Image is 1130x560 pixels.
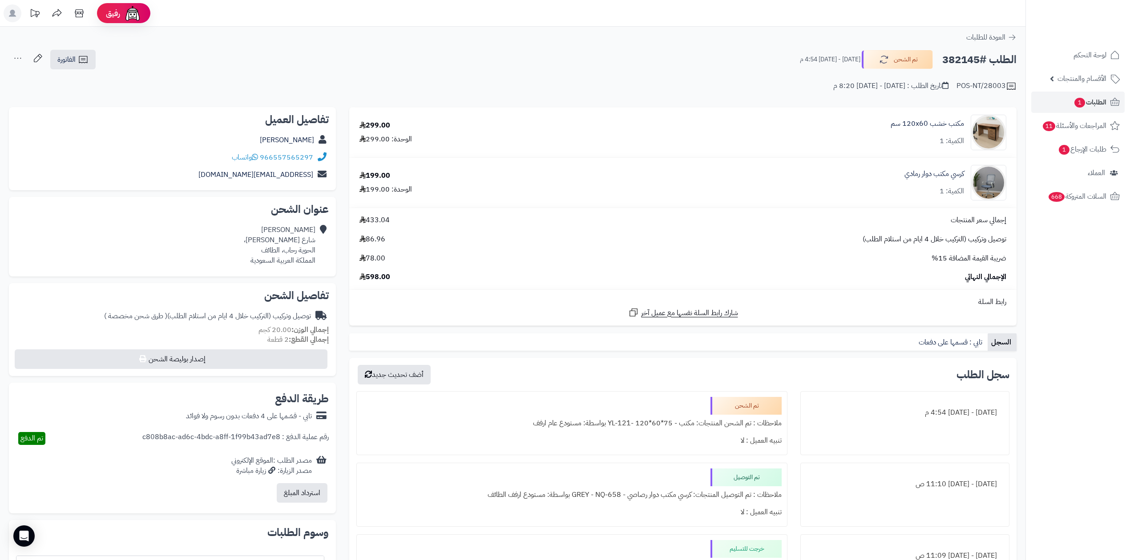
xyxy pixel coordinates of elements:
[244,225,315,265] div: [PERSON_NAME] شارع [PERSON_NAME]، الحوية رحاب، الطائف المملكة العربية السعودية
[971,115,1006,150] img: 1757240066-110111010082-90x90.jpg
[359,215,390,225] span: 433.04
[362,415,782,432] div: ملاحظات : تم الشحن المنتجات: مكتب - 75*60*120 -YL-121 بواسطة: مستودع عام ارفف
[16,290,329,301] h2: تفاصيل الشحن
[260,152,313,163] a: 966557565297
[1069,25,1122,44] img: logo-2.png
[353,297,1013,307] div: رابط السلة
[1073,49,1106,61] span: لوحة التحكم
[628,307,738,318] a: شارك رابط السلة نفسها مع عميل آخر
[359,234,385,244] span: 86.96
[1031,139,1125,160] a: طلبات الإرجاع1
[971,165,1006,200] img: 1754735126-1-90x90.jpg
[362,504,782,521] div: تنبيه العميل : لا
[50,50,96,69] a: الفاتورة
[710,468,782,486] div: تم التوصيل
[13,525,35,547] div: Open Intercom Messenger
[1088,167,1105,179] span: العملاء
[1031,186,1125,207] a: السلات المتروكة668
[57,54,76,65] span: الفاتورة
[806,476,1004,493] div: [DATE] - [DATE] 11:10 ص
[710,397,782,415] div: تم الشحن
[988,333,1017,351] a: السجل
[362,486,782,504] div: ملاحظات : تم التوصيل المنتجات: كرسي مكتب دوار رصاصي - GREY - NQ-658 بواسطة: مستودع ارفف الطائف
[142,432,329,445] div: رقم عملية الدفع : c808b8ac-ad6c-4bdc-a8ff-1f99b43ad7e8
[806,404,1004,421] div: [DATE] - [DATE] 4:54 م
[104,311,167,321] span: ( طرق شحن مخصصة )
[358,365,431,384] button: أضف تحديث جديد
[267,334,329,345] small: 2 قطعة
[940,136,964,146] div: الكمية: 1
[800,55,860,64] small: [DATE] - [DATE] 4:54 م
[1059,145,1069,155] span: 1
[942,51,1017,69] h2: الطلب #382145
[1031,44,1125,66] a: لوحة التحكم
[277,483,327,503] button: استرداد المبلغ
[940,186,964,196] div: الكمية: 1
[1073,96,1106,108] span: الطلبات
[1031,162,1125,184] a: العملاء
[362,432,782,449] div: تنبيه العميل : لا
[1049,192,1065,202] span: 668
[186,411,312,421] div: تابي - قسّمها على 4 دفعات بدون رسوم ولا فوائد
[359,184,412,195] div: الوحدة: 199.00
[359,120,390,131] div: 299.00
[904,169,964,179] a: كرسي مكتب دوار رمادي
[863,234,1006,244] span: توصيل وتركيب (التركيب خلال 4 ايام من استلام الطلب)
[833,81,948,91] div: تاريخ الطلب : [DATE] - [DATE] 8:20 م
[1031,115,1125,136] a: المراجعات والأسئلة11
[232,152,258,163] a: واتساب
[106,8,120,19] span: رفيق
[20,433,43,444] span: تم الدفع
[966,32,1005,43] span: العودة للطلبات
[891,119,964,129] a: مكتب خشب 120x60 سم
[231,466,312,476] div: مصدر الزيارة: زيارة مباشرة
[24,4,46,24] a: تحديثات المنصة
[289,334,329,345] strong: إجمالي القطع:
[951,215,1006,225] span: إجمالي سعر المنتجات
[291,324,329,335] strong: إجمالي الوزن:
[1043,121,1055,131] span: 11
[260,135,314,145] a: [PERSON_NAME]
[710,540,782,558] div: خرجت للتسليم
[862,50,933,69] button: تم الشحن
[16,204,329,215] h2: عنوان الشحن
[359,272,390,282] span: 598.00
[1031,92,1125,113] a: الطلبات1
[915,333,988,351] a: تابي : قسمها على دفعات
[15,349,327,369] button: إصدار بوليصة الشحن
[359,171,390,181] div: 199.00
[359,253,385,264] span: 78.00
[258,324,329,335] small: 20.00 كجم
[641,308,738,318] span: شارك رابط السلة نفسها مع عميل آخر
[956,81,1017,92] div: POS-NT/28003
[932,253,1006,264] span: ضريبة القيمة المضافة 15%
[198,169,313,180] a: [EMAIL_ADDRESS][DOMAIN_NAME]
[124,4,141,22] img: ai-face.png
[16,527,329,538] h2: وسوم الطلبات
[16,114,329,125] h2: تفاصيل العميل
[1048,190,1106,203] span: السلات المتروكة
[275,393,329,404] h2: طريقة الدفع
[1058,143,1106,156] span: طلبات الإرجاع
[104,311,311,321] div: توصيل وتركيب (التركيب خلال 4 ايام من استلام الطلب)
[966,32,1017,43] a: العودة للطلبات
[1074,98,1085,108] span: 1
[1042,120,1106,132] span: المراجعات والأسئلة
[1057,72,1106,85] span: الأقسام والمنتجات
[965,272,1006,282] span: الإجمالي النهائي
[359,134,412,144] div: الوحدة: 299.00
[956,369,1009,380] h3: سجل الطلب
[231,456,312,476] div: مصدر الطلب :الموقع الإلكتروني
